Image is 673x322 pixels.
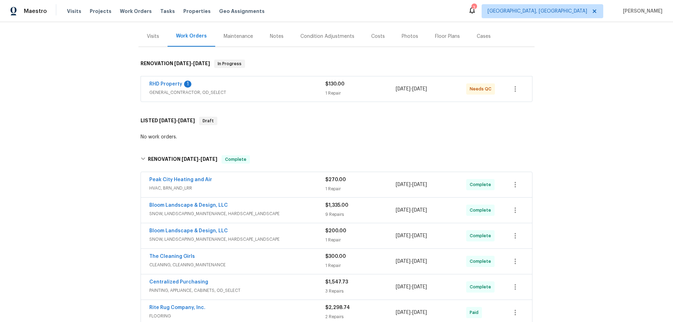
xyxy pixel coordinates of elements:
[325,313,396,320] div: 2 Repairs
[141,117,195,125] h6: LISTED
[159,118,195,123] span: -
[396,233,410,238] span: [DATE]
[412,182,427,187] span: [DATE]
[477,33,491,40] div: Cases
[325,90,396,97] div: 1 Repair
[325,262,396,269] div: 1 Repair
[412,87,427,91] span: [DATE]
[141,133,532,141] div: No work orders.
[471,4,476,11] div: 3
[176,33,207,40] div: Work Orders
[215,60,244,67] span: In Progress
[371,33,385,40] div: Costs
[149,261,325,268] span: CLEANING, CLEANING_MAINTENANCE
[149,280,208,285] a: Centralized Purchasing
[193,61,210,66] span: [DATE]
[396,182,410,187] span: [DATE]
[183,8,211,15] span: Properties
[470,283,494,290] span: Complete
[147,33,159,40] div: Visits
[396,208,410,213] span: [DATE]
[325,177,346,182] span: $270.00
[396,207,427,214] span: -
[470,232,494,239] span: Complete
[174,61,191,66] span: [DATE]
[325,280,348,285] span: $1,547.73
[67,8,81,15] span: Visits
[138,110,535,132] div: LISTED [DATE]-[DATE]Draft
[149,228,228,233] a: Bloom Landscape & Design, LLC
[402,33,418,40] div: Photos
[470,181,494,188] span: Complete
[396,87,410,91] span: [DATE]
[224,33,253,40] div: Maintenance
[160,9,175,14] span: Tasks
[325,82,345,87] span: $130.00
[149,89,325,96] span: GENERAL_CONTRACTOR, OD_SELECT
[149,313,325,320] span: FLOORING
[470,258,494,265] span: Complete
[149,210,325,217] span: SNOW, LANDSCAPING_MAINTENANCE, HARDSCAPE_LANDSCAPE
[184,81,191,88] div: 1
[325,203,348,208] span: $1,335.00
[396,309,427,316] span: -
[90,8,111,15] span: Projects
[182,157,217,162] span: -
[412,208,427,213] span: [DATE]
[138,148,535,171] div: RENOVATION [DATE]-[DATE]Complete
[396,181,427,188] span: -
[182,157,198,162] span: [DATE]
[396,258,427,265] span: -
[141,60,210,68] h6: RENOVATION
[149,185,325,192] span: HVAC, BRN_AND_LRR
[325,185,396,192] div: 1 Repair
[470,207,494,214] span: Complete
[325,237,396,244] div: 1 Repair
[396,259,410,264] span: [DATE]
[396,310,410,315] span: [DATE]
[396,232,427,239] span: -
[178,118,195,123] span: [DATE]
[219,8,265,15] span: Geo Assignments
[149,177,212,182] a: Peak City Heating and Air
[412,285,427,289] span: [DATE]
[396,283,427,290] span: -
[396,285,410,289] span: [DATE]
[396,85,427,93] span: -
[149,254,195,259] a: The Cleaning Girls
[222,156,249,163] span: Complete
[138,53,535,75] div: RENOVATION [DATE]-[DATE]In Progress
[149,236,325,243] span: SNOW, LANDSCAPING_MAINTENANCE, HARDSCAPE_LANDSCAPE
[412,233,427,238] span: [DATE]
[200,117,217,124] span: Draft
[325,305,350,310] span: $2,298.74
[24,8,47,15] span: Maestro
[325,228,346,233] span: $200.00
[470,309,481,316] span: Paid
[412,259,427,264] span: [DATE]
[435,33,460,40] div: Floor Plans
[620,8,662,15] span: [PERSON_NAME]
[270,33,284,40] div: Notes
[159,118,176,123] span: [DATE]
[149,287,325,294] span: PAINTING, APPLIANCE, CABINETS, OD_SELECT
[412,310,427,315] span: [DATE]
[325,211,396,218] div: 9 Repairs
[149,82,182,87] a: RHD Property
[325,288,396,295] div: 3 Repairs
[300,33,354,40] div: Condition Adjustments
[174,61,210,66] span: -
[200,157,217,162] span: [DATE]
[148,155,217,164] h6: RENOVATION
[470,85,494,93] span: Needs QC
[149,305,205,310] a: Rite Rug Company, Inc.
[149,203,228,208] a: Bloom Landscape & Design, LLC
[488,8,587,15] span: [GEOGRAPHIC_DATA], [GEOGRAPHIC_DATA]
[325,254,346,259] span: $300.00
[120,8,152,15] span: Work Orders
